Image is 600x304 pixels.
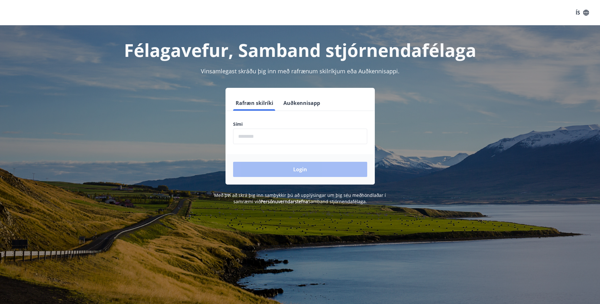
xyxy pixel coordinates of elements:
span: Með því að skrá þig inn samþykkir þú að upplýsingar um þig séu meðhöndlaðar í samræmi við Samband... [214,192,386,204]
span: Vinsamlegast skráðu þig inn með rafrænum skilríkjum eða Auðkennisappi. [201,67,399,75]
button: Auðkennisapp [281,95,323,111]
a: Persónuverndarstefna [261,198,308,204]
button: ÍS [572,7,592,18]
label: Sími [233,121,367,127]
button: Rafræn skilríki [233,95,276,111]
h1: Félagavefur, Samband stjórnendafélaga [80,38,520,62]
